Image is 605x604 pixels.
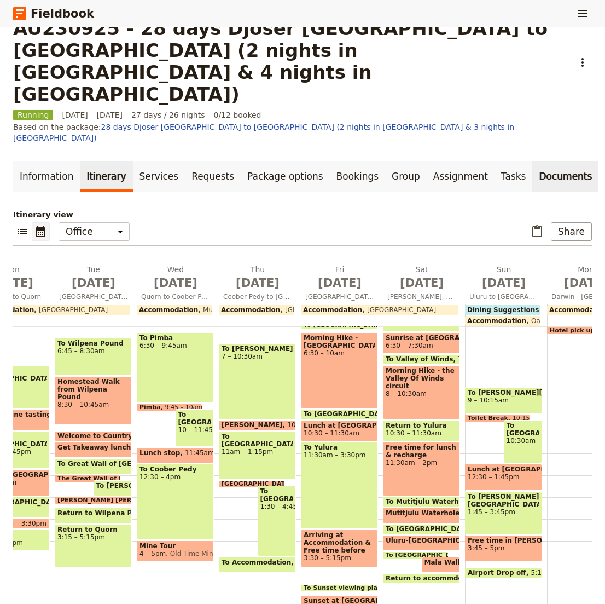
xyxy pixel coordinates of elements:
div: Morning Hike - the Valley Of Winds circuit8 – 10:30am [383,365,460,419]
span: Arriving at Accommodation & Free time before sunset [304,531,375,554]
span: [GEOGRAPHIC_DATA] [280,306,354,314]
span: Running [13,110,53,120]
div: To Great Wall of [GEOGRAPHIC_DATA] [55,458,132,474]
span: 3:15 – 5:15pm [57,533,129,541]
span: 9 – 10:15am [468,396,539,404]
div: [PERSON_NAME]10:30 – 11am [219,420,296,430]
span: To [GEOGRAPHIC_DATA] [304,410,395,418]
button: Tue [DATE][GEOGRAPHIC_DATA] [55,264,137,304]
a: Information [13,161,80,192]
div: To Accommodation [219,557,296,573]
span: Toilet Break [468,415,513,422]
div: To [GEOGRAPHIC_DATA]10 – 11:45am [176,409,214,447]
span: Coober Pedy to [GEOGRAPHIC_DATA] [219,292,296,301]
span: 6:30 – 9:45am [139,342,211,349]
span: Old Time Mine [166,550,217,557]
span: To Pimba [139,334,211,342]
span: 12:30 – 1:45pm [468,473,539,481]
span: 8 – 10:30am [386,390,457,398]
span: Sunrise at [GEOGRAPHIC_DATA] [386,334,457,342]
h2: Wed [141,264,210,291]
div: Get Takeaway lunch [55,442,132,458]
span: Morning Hike - [GEOGRAPHIC_DATA] [304,334,375,349]
h2: Sat [387,264,456,291]
span: [DATE] – [DATE] [62,110,123,120]
span: 10:30 – 11am [287,421,333,429]
div: The Great Wall of China [55,475,120,482]
div: To Wilpena Pound6:45 – 8:30am [55,338,132,376]
button: Calendar view [32,222,50,241]
span: To [GEOGRAPHIC_DATA] [386,525,478,533]
span: To Coober Pedy [139,465,211,473]
span: Free time for lunch & recharge [386,444,457,459]
a: Package options [241,161,329,192]
span: Uluru to [GEOGRAPHIC_DATA] [465,292,543,301]
span: Based on the package: [13,122,592,143]
span: Mutitjulu Waterhole [386,509,464,517]
div: To [GEOGRAPHIC_DATA]11am – 1:15pm [219,431,296,480]
span: Hotel pick up [550,327,599,334]
span: Accommodation [139,306,198,314]
div: AccommodationOaks [GEOGRAPHIC_DATA] [465,316,540,326]
span: Return to accommdoation [386,574,486,582]
button: Share [551,222,592,241]
span: Return to Yulura [386,422,457,429]
span: Get Takeaway lunch [57,444,136,451]
div: To Yulura11:30am – 3:30pm [301,442,378,529]
div: Accommodation[GEOGRAPHIC_DATA] [219,305,294,315]
div: Accommodation[GEOGRAPHIC_DATA] [301,305,458,315]
span: To [GEOGRAPHIC_DATA] [386,552,470,559]
div: AccommodationMud Hut Motel [137,305,212,315]
span: Mud Hut Motel [198,306,251,314]
span: [GEOGRAPHIC_DATA] [34,306,108,314]
span: To Valley of Winds [386,355,458,363]
button: Fri [DATE][GEOGRAPHIC_DATA] - [GEOGRAPHIC_DATA] [301,264,383,304]
span: 8:30 – 10:45am [57,401,129,409]
div: Homestead Walk from Wilpena Pound8:30 – 10:45am [55,376,132,425]
span: Accommodation [467,317,526,325]
span: To Yulura [304,444,375,451]
span: To [GEOGRAPHIC_DATA] [507,422,540,437]
span: To [PERSON_NAME][GEOGRAPHIC_DATA] [468,493,539,508]
div: Free time in [PERSON_NAME] Spring3:45 – 5pm [465,535,542,562]
span: 12:30 – 4pm [139,473,211,481]
div: Return to Yulura10:30 – 11:30am [383,420,460,441]
span: Lunch at [GEOGRAPHIC_DATA] [304,422,375,429]
div: To [GEOGRAPHIC_DATA] [383,524,460,534]
div: Toilet Break10:15 – 10:30am [465,415,531,422]
div: Mine Tour4 – 5pmOld Time Mine [137,540,214,562]
button: Actions [573,53,592,72]
div: To [GEOGRAPHIC_DATA] [383,551,449,559]
span: [DATE] [141,275,210,291]
div: Free time for lunch & recharge11:30am – 2pm [383,442,460,496]
span: Quorn to Coober Pedy [137,292,214,301]
span: 0/12 booked [213,110,261,120]
span: [GEOGRAPHIC_DATA] [222,481,296,487]
div: Arriving at Accommodation & Free time before sunset3:30 – 5:15pm [301,530,378,567]
div: To [GEOGRAPHIC_DATA] [301,409,378,419]
button: Wed [DATE]Quorn to Coober Pedy [137,264,219,304]
a: 28 days Djoser [GEOGRAPHIC_DATA] to [GEOGRAPHIC_DATA] (2 nights in [GEOGRAPHIC_DATA] & 3 nights i... [13,123,514,142]
a: Documents [532,161,598,192]
a: Bookings [330,161,385,192]
span: To [GEOGRAPHIC_DATA] [178,411,212,426]
span: 6:45 – 8:30am [57,347,129,355]
span: [GEOGRAPHIC_DATA] [362,306,436,314]
span: Mine Tour [139,542,211,550]
span: 10 – 11:45am [178,426,212,434]
span: Airport Drop off [468,569,531,577]
span: [DATE] [387,275,456,291]
span: [DATE] [305,275,374,291]
span: To [PERSON_NAME][GEOGRAPHIC_DATA] [468,389,539,396]
h2: Fri [305,264,374,291]
div: Morning Hike - [GEOGRAPHIC_DATA]6:30 – 10am [301,332,378,409]
span: To Mutitjulu Waterhole [386,498,475,505]
div: To Mutitjulu Waterhole [383,497,460,507]
a: Services [133,161,185,192]
span: Pimba [139,404,165,411]
span: 10:30 – 11:30am [304,429,359,437]
span: To [PERSON_NAME] [222,345,293,353]
span: Mala Walk [424,559,467,566]
span: 6:30 – 7:30am [386,342,433,349]
span: Lunch stop [139,449,185,457]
